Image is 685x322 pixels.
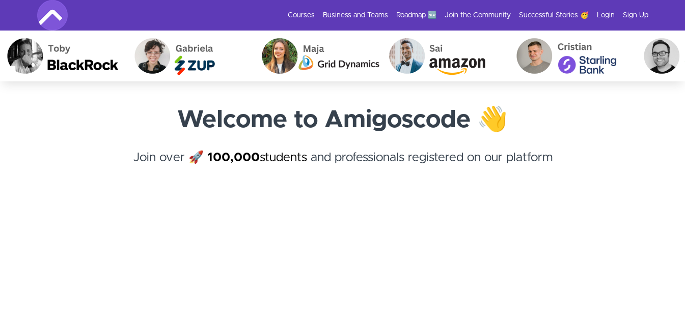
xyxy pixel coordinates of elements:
a: Join the Community [445,10,511,20]
a: Business and Teams [323,10,388,20]
a: Sign Up [623,10,648,20]
h4: Join over 🚀 and professionals registered on our platform [37,149,648,185]
strong: Welcome to Amigoscode 👋 [177,108,508,132]
img: Sai [363,31,490,81]
img: Cristian [490,31,618,81]
a: Login [597,10,615,20]
strong: 100,000 [207,152,260,164]
img: Gabriela [108,31,236,81]
a: Successful Stories 🥳 [519,10,589,20]
img: Maja [236,31,363,81]
a: Courses [288,10,315,20]
a: Roadmap 🆕 [396,10,436,20]
a: 100,000students [207,152,307,164]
